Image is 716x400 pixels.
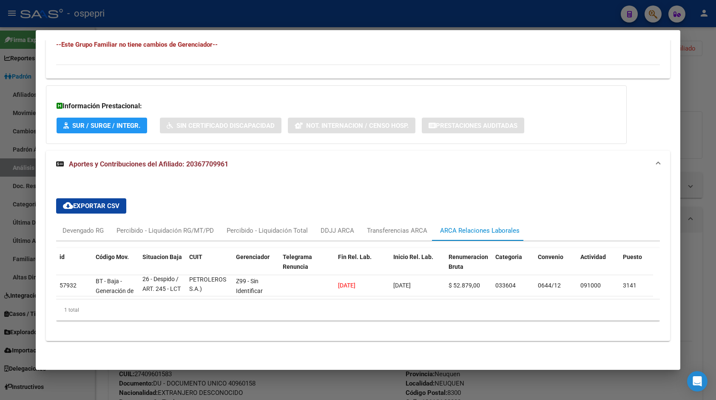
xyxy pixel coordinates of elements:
[445,248,492,285] datatable-header-cell: Renumeracion Bruta
[623,254,642,260] span: Puesto
[236,278,263,294] span: Z99 - Sin Identificar
[449,254,488,270] span: Renumeracion Bruta
[176,122,275,130] span: Sin Certificado Discapacidad
[56,248,92,285] datatable-header-cell: id
[63,202,119,210] span: Exportar CSV
[306,122,409,130] span: Not. Internacion / Censo Hosp.
[46,151,670,178] mat-expansion-panel-header: Aportes y Contribuciones del Afiliado: 20367709961
[189,254,202,260] span: CUIT
[96,254,129,260] span: Código Mov.
[139,248,186,285] datatable-header-cell: Situacion Baja
[495,282,516,289] span: 033604
[96,278,134,304] span: BT - Baja - Generación de Clave
[56,299,660,321] div: 1 total
[92,248,139,285] datatable-header-cell: Código Mov.
[56,198,126,214] button: Exportar CSV
[57,118,147,133] button: SUR / SURGE / INTEGR.
[577,248,619,285] datatable-header-cell: Actividad
[72,122,140,130] span: SUR / SURGE / INTEGR.
[580,282,601,289] span: 091000
[440,226,520,235] div: ARCA Relaciones Laborales
[538,254,563,260] span: Convenio
[279,248,335,285] datatable-header-cell: Telegrama Renuncia
[283,254,312,270] span: Telegrama Renuncia
[687,371,707,392] div: Open Intercom Messenger
[422,118,524,133] button: Prestaciones Auditadas
[142,254,182,260] span: Situacion Baja
[56,40,660,49] h4: --Este Grupo Familiar no tiene cambios de Gerenciador--
[335,248,390,285] datatable-header-cell: Fin Rel. Lab.
[338,254,372,260] span: Fin Rel. Lab.
[436,122,517,130] span: Prestaciones Auditadas
[367,226,427,235] div: Transferencias ARCA
[160,118,281,133] button: Sin Certificado Discapacidad
[580,254,606,260] span: Actividad
[63,200,73,211] mat-icon: cloud_download
[233,248,279,285] datatable-header-cell: Gerenciador
[338,282,355,289] span: [DATE]
[321,226,354,235] div: DDJJ ARCA
[46,178,670,341] div: Aportes y Contribuciones del Afiliado: 20367709961
[534,248,577,285] datatable-header-cell: Convenio
[623,282,636,289] span: 3141
[69,160,228,168] span: Aportes y Contribuciones del Afiliado: 20367709961
[495,254,522,260] span: Categoria
[492,248,534,285] datatable-header-cell: Categoria
[189,256,226,292] span: (NRG SERVICIOS PETROLEROS S.A.)
[60,282,77,289] span: 57932
[63,226,104,235] div: Devengado RG
[393,254,433,260] span: Inicio Rel. Lab.
[116,226,214,235] div: Percibido - Liquidación RG/MT/PD
[227,226,308,235] div: Percibido - Liquidación Total
[57,101,616,111] h3: Información Prestacional:
[236,254,270,260] span: Gerenciador
[186,248,233,285] datatable-header-cell: CUIT
[390,248,445,285] datatable-header-cell: Inicio Rel. Lab.
[538,282,561,289] span: 0644/12
[288,118,415,133] button: Not. Internacion / Censo Hosp.
[393,282,411,289] span: [DATE]
[449,282,480,289] span: $ 52.879,00
[60,254,65,260] span: id
[619,248,662,285] datatable-header-cell: Puesto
